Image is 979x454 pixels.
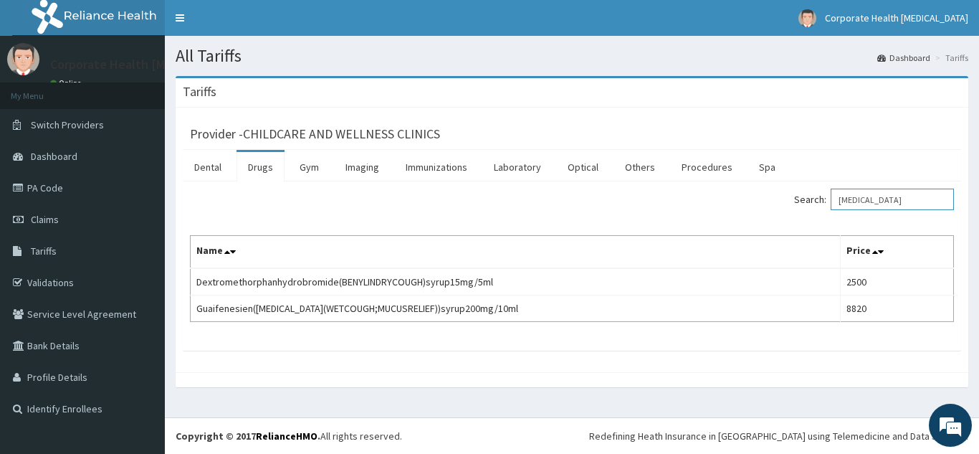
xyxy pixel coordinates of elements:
[165,417,979,454] footer: All rights reserved.
[183,152,233,182] a: Dental
[748,152,787,182] a: Spa
[235,7,269,42] div: Minimize live chat window
[877,52,930,64] a: Dashboard
[191,295,841,322] td: Guaifenesien([MEDICAL_DATA](WETCOUGH;MUCUSRELIEF))syrup200mg/10ml
[825,11,968,24] span: Corporate Health [MEDICAL_DATA]
[613,152,667,182] a: Others
[841,295,954,322] td: 8820
[841,268,954,295] td: 2500
[932,52,968,64] li: Tariffs
[556,152,610,182] a: Optical
[31,245,57,257] span: Tariffs
[482,152,553,182] a: Laboratory
[183,85,216,98] h3: Tariffs
[256,430,317,443] a: RelianceHMO
[798,9,816,27] img: User Image
[50,58,245,71] p: Corporate Health [MEDICAL_DATA]
[7,43,39,75] img: User Image
[794,189,954,210] label: Search:
[176,47,968,65] h1: All Tariffs
[841,236,954,269] th: Price
[334,152,391,182] a: Imaging
[394,152,479,182] a: Immunizations
[75,80,241,99] div: Chat with us now
[83,136,198,280] span: We're online!
[237,152,285,182] a: Drugs
[288,152,330,182] a: Gym
[31,150,77,163] span: Dashboard
[191,236,841,269] th: Name
[27,72,58,108] img: d_794563401_company_1708531726252_794563401
[589,429,968,443] div: Redefining Heath Insurance in [GEOGRAPHIC_DATA] using Telemedicine and Data Science!
[191,268,841,295] td: Dextromethorphanhydrobromide(BENYLINDRYCOUGH)syrup15mg/5ml
[190,128,440,141] h3: Provider - CHILDCARE AND WELLNESS CLINICS
[7,302,273,352] textarea: Type your message and hit 'Enter'
[50,78,85,88] a: Online
[670,152,744,182] a: Procedures
[31,118,104,131] span: Switch Providers
[831,189,954,210] input: Search:
[31,213,59,226] span: Claims
[176,430,320,443] strong: Copyright © 2017 .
